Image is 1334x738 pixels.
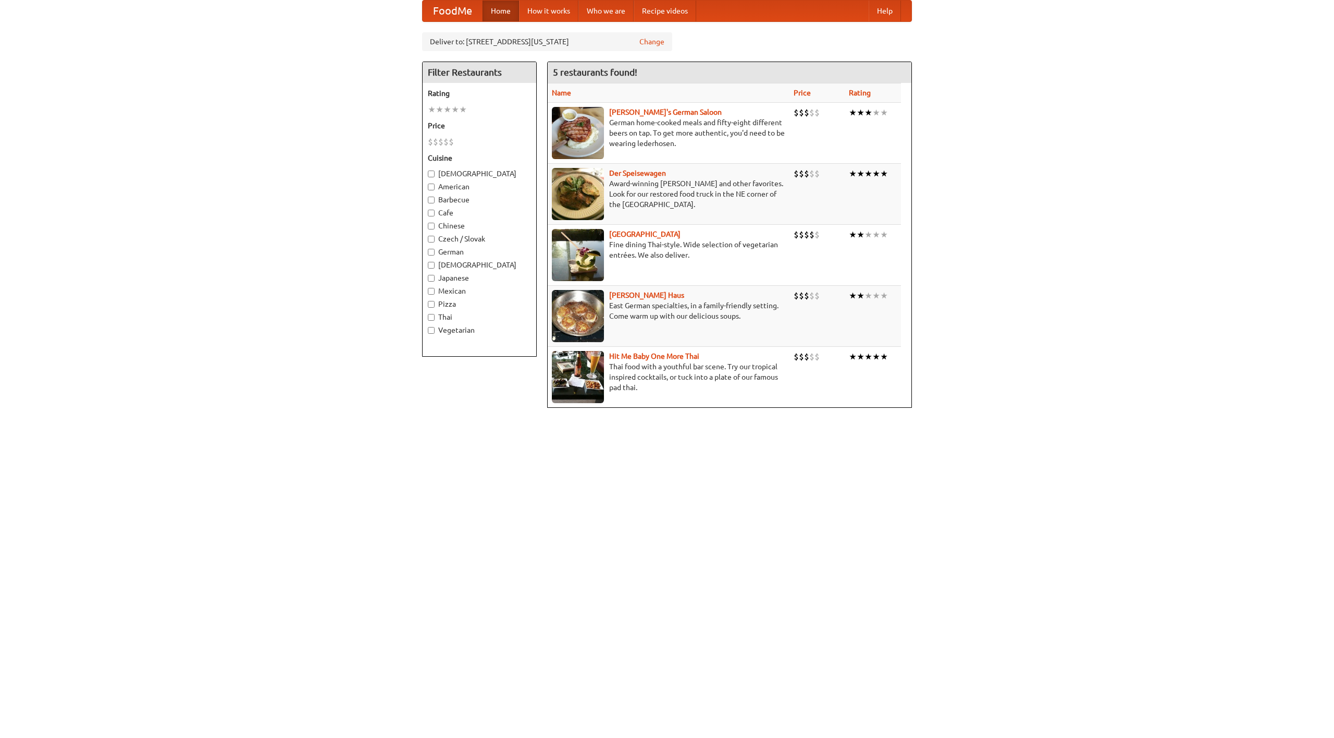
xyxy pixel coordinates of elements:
label: [DEMOGRAPHIC_DATA] [428,260,531,270]
li: $ [438,136,443,148]
b: [PERSON_NAME]'s German Saloon [609,108,722,116]
a: Home [483,1,519,21]
label: Czech / Slovak [428,234,531,244]
li: $ [804,168,809,179]
li: ★ [872,351,880,362]
li: ★ [880,290,888,301]
img: kohlhaus.jpg [552,290,604,342]
a: Who we are [578,1,634,21]
label: Barbecue [428,195,531,205]
a: Rating [849,89,871,97]
li: $ [804,229,809,240]
li: $ [799,351,804,362]
input: Thai [428,314,435,321]
li: ★ [459,104,467,115]
input: Cafe [428,210,435,216]
p: German home-cooked meals and fifty-eight different beers on tap. To get more authentic, you'd nee... [552,117,785,149]
li: $ [794,290,799,301]
li: ★ [436,104,443,115]
li: $ [433,136,438,148]
li: ★ [849,229,857,240]
li: $ [799,168,804,179]
a: [GEOGRAPHIC_DATA] [609,230,681,238]
label: Thai [428,312,531,322]
input: [DEMOGRAPHIC_DATA] [428,171,435,177]
h5: Cuisine [428,153,531,163]
li: ★ [428,104,436,115]
label: American [428,182,531,192]
a: Change [639,37,664,47]
a: Der Speisewagen [609,169,666,177]
a: Name [552,89,571,97]
img: speisewagen.jpg [552,168,604,220]
li: $ [809,229,814,240]
li: ★ [864,229,872,240]
a: [PERSON_NAME] Haus [609,291,684,299]
ng-pluralize: 5 restaurants found! [553,67,637,77]
li: $ [794,107,799,118]
p: Thai food with a youthful bar scene. Try our tropical inspired cocktails, or tuck into a plate of... [552,361,785,393]
li: $ [799,107,804,118]
div: Deliver to: [STREET_ADDRESS][US_STATE] [422,32,672,51]
li: $ [814,290,820,301]
li: $ [814,229,820,240]
label: Cafe [428,208,531,218]
input: [DEMOGRAPHIC_DATA] [428,262,435,269]
a: Price [794,89,811,97]
li: ★ [849,168,857,179]
label: German [428,247,531,257]
p: Fine dining Thai-style. Wide selection of vegetarian entrées. We also deliver. [552,239,785,260]
li: ★ [857,168,864,179]
label: [DEMOGRAPHIC_DATA] [428,168,531,179]
p: East German specialties, in a family-friendly setting. Come warm up with our delicious soups. [552,300,785,321]
li: ★ [443,104,451,115]
label: Japanese [428,273,531,283]
li: ★ [849,290,857,301]
li: ★ [880,351,888,362]
li: ★ [872,107,880,118]
label: Chinese [428,221,531,231]
li: ★ [857,351,864,362]
li: $ [794,168,799,179]
li: $ [443,136,449,148]
li: $ [814,351,820,362]
p: Award-winning [PERSON_NAME] and other favorites. Look for our restored food truck in the NE corne... [552,178,785,210]
li: $ [804,107,809,118]
li: ★ [849,351,857,362]
li: $ [428,136,433,148]
input: Barbecue [428,197,435,203]
label: Vegetarian [428,325,531,335]
li: ★ [864,290,872,301]
li: $ [809,351,814,362]
li: $ [804,290,809,301]
li: $ [809,107,814,118]
input: Chinese [428,223,435,229]
li: ★ [857,290,864,301]
input: Japanese [428,275,435,282]
li: ★ [872,290,880,301]
a: FoodMe [423,1,483,21]
li: ★ [872,168,880,179]
a: Help [869,1,901,21]
b: Hit Me Baby One More Thai [609,352,699,360]
label: Pizza [428,299,531,309]
li: $ [794,229,799,240]
li: $ [809,168,814,179]
li: ★ [451,104,459,115]
img: babythai.jpg [552,351,604,403]
input: American [428,184,435,190]
input: Vegetarian [428,327,435,334]
h4: Filter Restaurants [423,62,536,83]
li: ★ [880,107,888,118]
li: ★ [857,229,864,240]
li: ★ [880,229,888,240]
li: ★ [857,107,864,118]
li: $ [814,168,820,179]
input: Czech / Slovak [428,236,435,243]
h5: Rating [428,88,531,99]
input: Mexican [428,288,435,295]
li: $ [794,351,799,362]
